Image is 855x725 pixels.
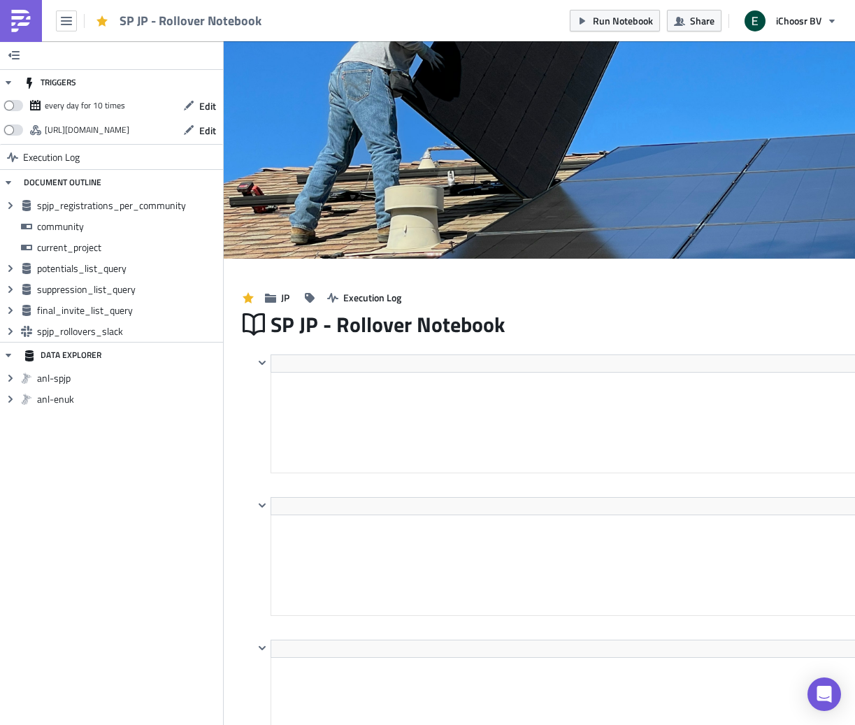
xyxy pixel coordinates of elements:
[743,9,767,33] img: Avatar
[37,325,220,338] span: spjp_rollovers_slack
[667,10,721,31] button: Share
[254,354,271,371] button: Hide content
[24,70,76,95] div: TRIGGERS
[199,99,216,113] span: Edit
[37,220,220,233] span: community
[37,262,220,275] span: potentials_list_query
[325,227,377,242] span: Cover Image
[690,13,714,28] span: Share
[199,123,216,138] span: Edit
[37,372,220,385] span: anl-spjp
[254,640,271,656] button: Hide content
[258,287,296,308] button: JP
[176,95,223,117] button: Edit
[254,497,271,514] button: Hide content
[37,304,220,317] span: final_invite_list_query
[24,343,101,368] div: DATA EXPLORER
[37,199,220,212] span: spjp_registrations_per_community
[10,10,32,32] img: PushMetrics
[807,677,841,711] div: Open Intercom Messenger
[120,13,263,29] span: SP JP - Rollover Notebook
[23,145,80,170] span: Execution Log
[271,311,506,338] span: SP JP - Rollover Notebook
[631,477,647,494] button: Add Block below
[570,10,660,31] button: Run Notebook
[593,13,653,28] span: Run Notebook
[37,283,220,296] span: suppression_list_query
[776,13,821,28] span: iChoosr BV
[24,170,101,195] div: DOCUMENT OUTLINE
[45,95,125,116] div: every day for 10 times
[631,619,647,636] button: Add Block below
[45,120,129,141] div: https://pushmetrics.io/api/v1/report/OzoPKvOlKa/webhook?token=8d7117e12eb54b4ca4405812b5fc8747
[37,241,220,254] span: current_project
[176,120,223,141] button: Edit
[736,6,845,36] button: iChoosr BV
[320,287,408,308] button: Execution Log
[281,290,289,305] span: JP
[37,393,220,405] span: anl-enuk
[343,290,401,305] span: Execution Log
